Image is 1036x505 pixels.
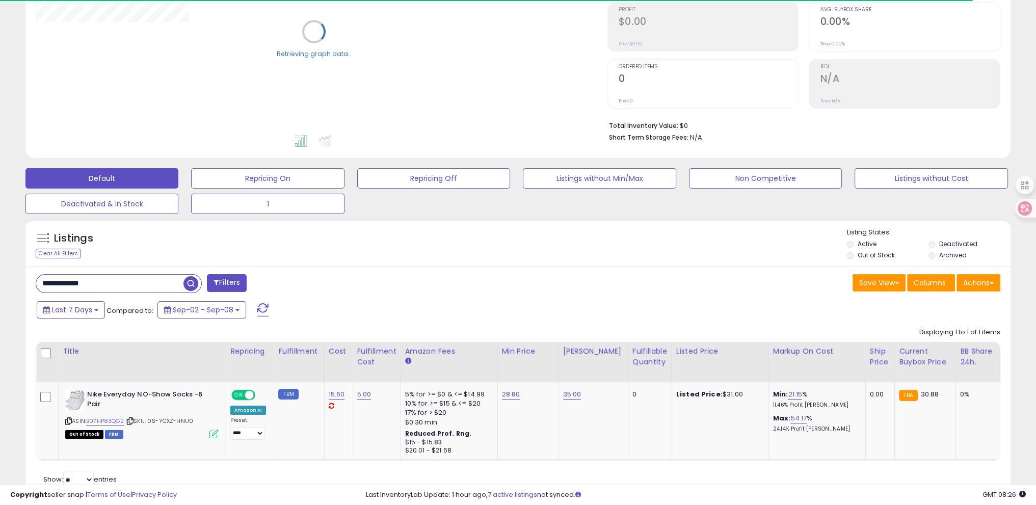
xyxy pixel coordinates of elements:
span: Avg. Buybox Share [820,7,1000,13]
p: 11.46% Profit [PERSON_NAME] [773,402,858,409]
span: All listings that are currently out of stock and unavailable for purchase on Amazon [65,430,103,439]
div: 0.00 [870,390,887,399]
button: Sep-02 - Sep-08 [157,301,246,318]
button: Deactivated & In Stock [25,194,178,214]
div: Min Price [502,346,554,357]
button: Last 7 Days [37,301,105,318]
div: Current Buybox Price [899,346,951,367]
div: Title [63,346,222,357]
div: 10% for >= $15 & <= $20 [405,399,490,408]
p: Listing States: [847,228,1011,237]
div: seller snap | | [10,490,177,500]
small: FBM [278,389,298,400]
small: Amazon Fees. [405,357,411,366]
span: Columns [914,278,946,288]
label: Archived [939,251,967,259]
span: 30.88 [920,389,939,399]
a: 54.17 [790,413,807,423]
div: BB Share 24h. [960,346,997,367]
div: Amazon AI [230,406,266,415]
span: Compared to: [107,306,153,315]
a: 7 active listings [488,490,537,499]
button: Listings without Cost [855,168,1007,189]
span: Last 7 Days [52,305,92,315]
span: ROI [820,64,1000,70]
div: Listed Price [676,346,764,357]
label: Out of Stock [858,251,895,259]
button: Actions [957,274,1000,291]
div: $31.00 [676,390,761,399]
span: | SKU: 06-YCXZ-HNU0 [125,417,193,425]
span: Profit [619,7,799,13]
img: 41O-vkZndWL._SL40_.jpg [65,390,85,410]
div: ASIN: [65,390,218,437]
button: Repricing Off [357,168,510,189]
a: 15.60 [329,389,345,400]
div: [PERSON_NAME] [563,346,624,357]
b: Listed Price: [676,389,723,399]
div: $20.01 - $21.68 [405,446,490,455]
div: $0.30 min [405,418,490,427]
div: Fulfillment Cost [357,346,396,367]
div: $15 - $15.83 [405,438,490,447]
label: Active [858,240,876,248]
div: Fulfillable Quantity [632,346,668,367]
div: Amazon Fees [405,346,493,357]
small: Prev: 0 [619,98,633,104]
div: Displaying 1 to 1 of 1 items [919,328,1000,337]
h2: $0.00 [619,16,799,30]
a: 28.80 [502,389,520,400]
span: Show: entries [43,474,117,484]
button: Save View [853,274,906,291]
div: Markup on Cost [773,346,861,357]
button: Repricing On [191,168,344,189]
a: 5.00 [357,389,371,400]
li: $0 [609,119,993,131]
button: Columns [907,274,955,291]
h2: 0 [619,73,799,87]
div: Preset: [230,417,266,440]
div: % [773,414,858,433]
b: Min: [773,389,788,399]
div: Fulfillment [278,346,320,357]
label: Deactivated [939,240,977,248]
span: Sep-02 - Sep-08 [173,305,233,315]
div: Clear All Filters [36,249,81,258]
h2: 0.00% [820,16,1000,30]
h5: Listings [54,231,93,246]
span: 2025-09-16 08:26 GMT [982,490,1026,499]
strong: Copyright [10,490,47,499]
span: FBM [105,430,123,439]
div: % [773,390,858,409]
a: 21.15 [788,389,802,400]
span: N/A [690,132,702,142]
button: Default [25,168,178,189]
th: The percentage added to the cost of goods (COGS) that forms the calculator for Min & Max prices. [768,342,865,382]
a: Terms of Use [87,490,130,499]
button: 1 [191,194,344,214]
small: Prev: 0.00% [820,41,844,47]
b: Nike Everyday NO-Show Socks -6 Pair [87,390,211,411]
b: Total Inventory Value: [609,121,678,130]
div: Repricing [230,346,270,357]
div: Cost [329,346,349,357]
b: Reduced Prof. Rng. [405,429,472,438]
small: Prev: N/A [820,98,840,104]
b: Short Term Storage Fees: [609,133,688,142]
span: OFF [254,391,270,400]
a: B07HP83QG2 [86,417,124,426]
div: Last InventoryLab Update: 1 hour ago, not synced. [366,490,1026,500]
small: Prev: $0.00 [619,41,643,47]
small: FBA [899,390,918,401]
b: Max: [773,413,791,423]
button: Listings without Min/Max [523,168,676,189]
div: 0 [632,390,664,399]
span: Ordered Items [619,64,799,70]
button: Non Competitive [689,168,842,189]
div: 5% for >= $0 & <= $14.99 [405,390,490,399]
div: Retrieving graph data.. [277,49,351,58]
p: 24.14% Profit [PERSON_NAME] [773,426,858,433]
span: ON [232,391,245,400]
button: Filters [207,274,247,292]
div: 0% [960,390,994,399]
